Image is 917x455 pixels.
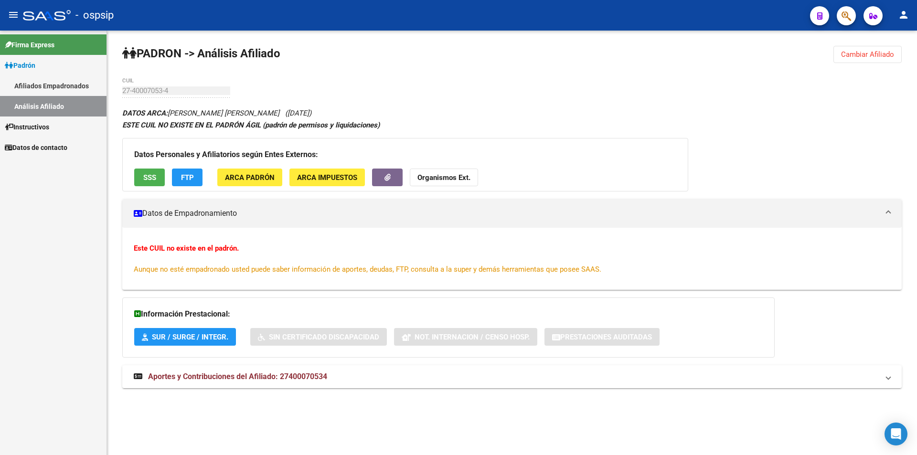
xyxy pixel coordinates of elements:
button: FTP [172,169,203,186]
span: [PERSON_NAME] [PERSON_NAME] [122,109,279,117]
span: ARCA Impuestos [297,173,357,182]
span: Sin Certificado Discapacidad [269,333,379,341]
button: Organismos Ext. [410,169,478,186]
div: Datos de Empadronamiento [122,228,902,290]
span: SUR / SURGE / INTEGR. [152,333,228,341]
span: ([DATE]) [285,109,311,117]
mat-expansion-panel-header: Aportes y Contribuciones del Afiliado: 27400070534 [122,365,902,388]
button: Sin Certificado Discapacidad [250,328,387,346]
h3: Datos Personales y Afiliatorios según Entes Externos: [134,148,676,161]
strong: Este CUIL no existe en el padrón. [134,244,239,253]
strong: DATOS ARCA: [122,109,168,117]
span: - ospsip [75,5,114,26]
strong: Organismos Ext. [417,173,470,182]
button: SSS [134,169,165,186]
button: ARCA Padrón [217,169,282,186]
span: ARCA Padrón [225,173,275,182]
strong: ESTE CUIL NO EXISTE EN EL PADRÓN ÁGIL (padrón de permisos y liquidaciones) [122,121,380,129]
h3: Información Prestacional: [134,307,763,321]
button: Not. Internacion / Censo Hosp. [394,328,537,346]
button: Cambiar Afiliado [833,46,902,63]
div: Open Intercom Messenger [885,423,907,445]
span: Cambiar Afiliado [841,50,894,59]
span: Padrón [5,60,35,71]
span: Datos de contacto [5,142,67,153]
mat-icon: menu [8,9,19,21]
span: Aportes y Contribuciones del Afiliado: 27400070534 [148,372,327,381]
span: Aunque no esté empadronado usted puede saber información de aportes, deudas, FTP, consulta a la s... [134,265,601,274]
button: Prestaciones Auditadas [544,328,660,346]
span: Not. Internacion / Censo Hosp. [415,333,530,341]
span: Firma Express [5,40,54,50]
mat-expansion-panel-header: Datos de Empadronamiento [122,199,902,228]
mat-icon: person [898,9,909,21]
button: ARCA Impuestos [289,169,365,186]
span: Instructivos [5,122,49,132]
mat-panel-title: Datos de Empadronamiento [134,208,879,219]
strong: PADRON -> Análisis Afiliado [122,47,280,60]
span: SSS [143,173,156,182]
span: FTP [181,173,194,182]
span: Prestaciones Auditadas [560,333,652,341]
button: SUR / SURGE / INTEGR. [134,328,236,346]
